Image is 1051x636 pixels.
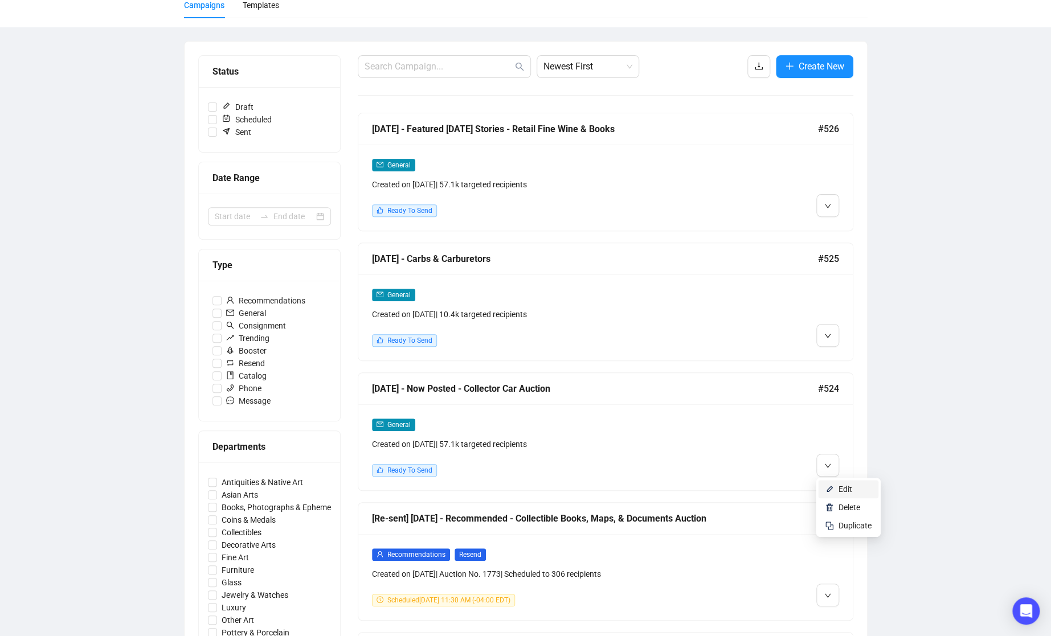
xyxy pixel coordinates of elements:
[377,337,383,343] span: like
[387,596,510,604] span: Scheduled [DATE] 11:30 AM (-04:00 EDT)
[387,161,411,169] span: General
[818,252,839,266] span: #525
[824,462,831,469] span: down
[217,126,256,138] span: Sent
[372,122,818,136] div: [DATE] - Featured [DATE] Stories - Retail Fine Wine & Books
[222,370,271,382] span: Catalog
[358,113,853,231] a: [DATE] - Featured [DATE] Stories - Retail Fine Wine & Books#526mailGeneralCreated on [DATE]| 57.1...
[387,421,411,429] span: General
[358,502,853,621] a: [Re-sent] [DATE] - Recommended - Collectible Books, Maps, & Documents Auction#523userRecommendati...
[387,207,432,215] span: Ready To Send
[222,294,310,307] span: Recommendations
[372,252,818,266] div: [DATE] - Carbs & Carburetors
[222,382,266,395] span: Phone
[825,485,834,494] img: svg+xml;base64,PHN2ZyB4bWxucz0iaHR0cDovL3d3dy53My5vcmcvMjAwMC9zdmciIHhtbG5zOnhsaW5rPSJodHRwOi8vd3...
[226,359,234,367] span: retweet
[799,59,844,73] span: Create New
[212,440,326,454] div: Departments
[217,551,253,564] span: Fine Art
[217,489,263,501] span: Asian Arts
[358,372,853,491] a: [DATE] - Now Posted - Collector Car Auction#524mailGeneralCreated on [DATE]| 57.1k targeted recip...
[212,171,326,185] div: Date Range
[824,333,831,339] span: down
[217,601,251,614] span: Luxury
[215,210,255,223] input: Start date
[377,291,383,298] span: mail
[839,485,852,494] span: Edit
[825,503,834,512] img: svg+xml;base64,PHN2ZyB4bWxucz0iaHR0cDovL3d3dy53My5vcmcvMjAwMC9zdmciIHhtbG5zOnhsaW5rPSJodHRwOi8vd3...
[372,381,818,396] div: [DATE] - Now Posted - Collector Car Auction
[212,64,326,79] div: Status
[825,521,834,530] img: svg+xml;base64,PHN2ZyB4bWxucz0iaHR0cDovL3d3dy53My5vcmcvMjAwMC9zdmciIHdpZHRoPSIyNCIgaGVpZ2h0PSIyNC...
[217,576,246,589] span: Glass
[372,178,721,191] div: Created on [DATE] | 57.1k targeted recipients
[217,501,343,514] span: Books, Photographs & Ephemera
[226,321,234,329] span: search
[273,210,314,223] input: End date
[824,592,831,599] span: down
[226,334,234,342] span: rise
[226,371,234,379] span: book
[212,258,326,272] div: Type
[818,381,839,396] span: #524
[372,438,721,450] div: Created on [DATE] | 57.1k targeted recipients
[358,243,853,361] a: [DATE] - Carbs & Carburetors#525mailGeneralCreated on [DATE]| 10.4k targeted recipientslikeReady ...
[260,212,269,221] span: to
[377,207,383,214] span: like
[387,291,411,299] span: General
[839,503,860,512] span: Delete
[217,589,293,601] span: Jewelry & Watches
[377,596,383,603] span: clock-circle
[217,113,276,126] span: Scheduled
[776,55,853,78] button: Create New
[377,421,383,428] span: mail
[754,61,763,71] span: download
[222,332,274,344] span: Trending
[1012,597,1040,625] div: Open Intercom Messenger
[217,514,280,526] span: Coins & Medals
[226,309,234,317] span: mail
[515,62,524,71] span: search
[818,122,839,136] span: #526
[377,161,383,168] span: mail
[217,614,259,626] span: Other Art
[222,395,275,407] span: Message
[217,526,266,539] span: Collectibles
[372,568,721,580] div: Created on [DATE] | Auction No. 1773 | Scheduled to 306 recipients
[824,203,831,210] span: down
[387,551,445,559] span: Recommendations
[377,551,383,557] span: user
[785,61,794,71] span: plus
[372,308,721,321] div: Created on [DATE] | 10.4k targeted recipients
[222,344,271,357] span: Booster
[217,564,259,576] span: Furniture
[455,548,486,561] span: Resend
[217,476,308,489] span: Antiquities & Native Art
[377,466,383,473] span: like
[387,466,432,474] span: Ready To Send
[839,521,872,530] span: Duplicate
[387,337,432,344] span: Ready To Send
[222,319,291,332] span: Consignment
[365,60,513,73] input: Search Campaign...
[222,307,271,319] span: General
[226,296,234,304] span: user
[217,101,258,113] span: Draft
[260,212,269,221] span: swap-right
[226,396,234,404] span: message
[217,539,280,551] span: Decorative Arts
[226,384,234,392] span: phone
[222,357,269,370] span: Resend
[226,346,234,354] span: rocket
[372,511,818,526] div: [Re-sent] [DATE] - Recommended - Collectible Books, Maps, & Documents Auction
[543,56,632,77] span: Newest First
